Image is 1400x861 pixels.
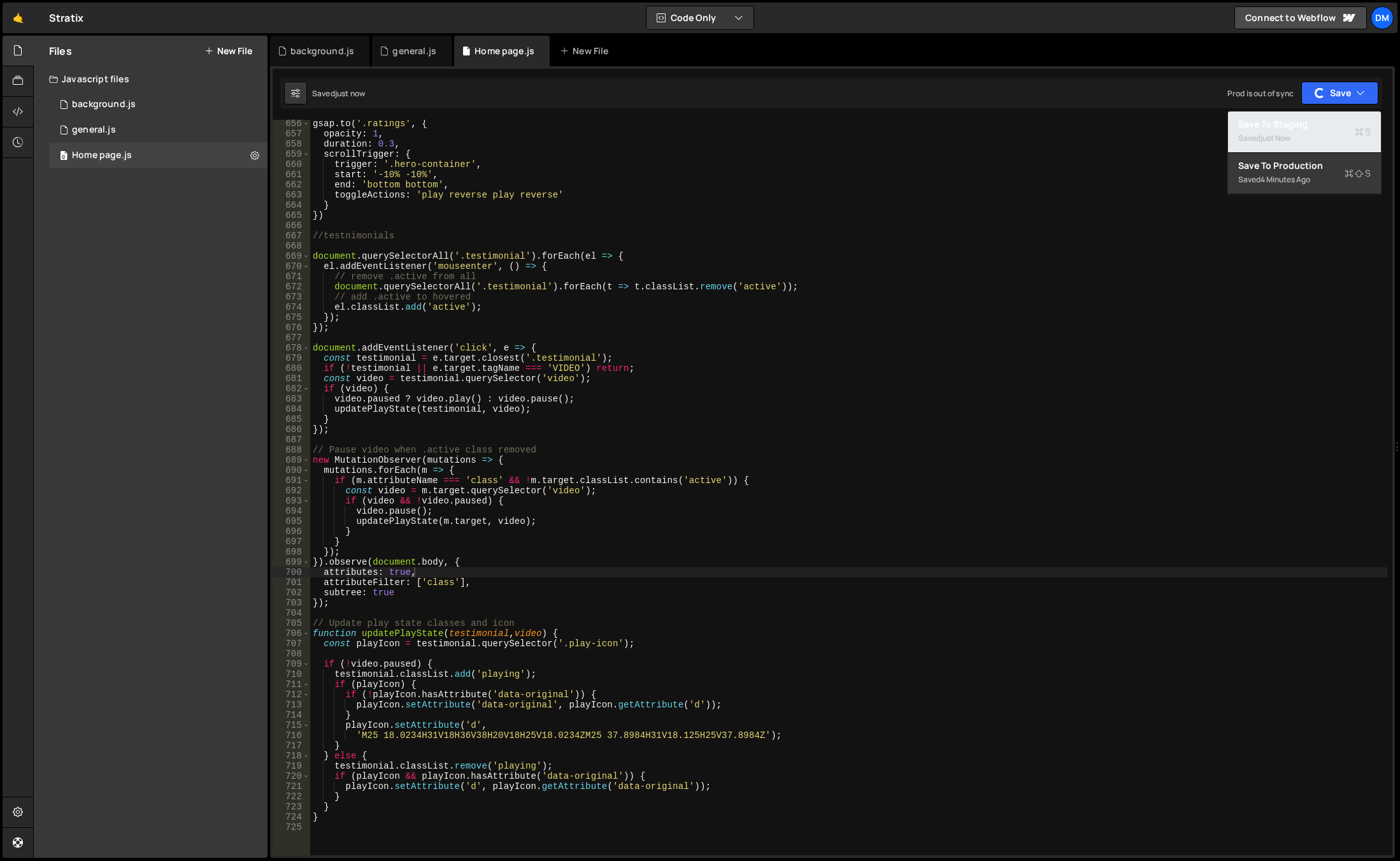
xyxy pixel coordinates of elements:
[273,496,310,506] div: 693
[273,424,310,435] div: 686
[646,6,754,29] button: Code Only
[273,159,310,170] div: 660
[273,394,310,404] div: 683
[72,99,136,110] div: background.js
[1238,118,1371,131] div: Save to Staging
[34,66,268,92] div: Javascript files
[1261,174,1310,185] div: 4 minutes ago
[49,143,268,168] div: 16575/45977.js
[3,3,34,33] a: 🤙
[273,119,310,129] div: 656
[273,639,310,649] div: 707
[273,353,310,363] div: 679
[273,679,310,690] div: 711
[204,46,252,56] button: New File
[273,282,310,292] div: 672
[290,45,354,57] div: background.js
[273,669,310,679] div: 710
[49,117,268,143] div: 16575/45802.js
[273,414,310,424] div: 685
[273,333,310,343] div: 677
[1238,131,1371,146] div: Saved
[273,200,310,210] div: 664
[273,608,310,618] div: 704
[1227,111,1382,195] div: Code Only
[1227,88,1294,99] div: Prod is out of sync
[273,761,310,771] div: 719
[273,455,310,465] div: 689
[273,781,310,792] div: 721
[273,771,310,781] div: 720
[273,435,310,445] div: 687
[273,802,310,812] div: 723
[1238,172,1371,187] div: Saved
[273,322,310,333] div: 676
[1234,6,1367,29] a: Connect to Webflow
[273,231,310,241] div: 667
[273,384,310,394] div: 682
[273,210,310,221] div: 665
[273,180,310,190] div: 662
[273,577,310,588] div: 701
[273,741,310,751] div: 717
[49,10,83,25] div: Stratix
[273,312,310,322] div: 675
[273,659,310,669] div: 709
[1228,153,1381,194] button: Save to ProductionS Saved4 minutes ago
[273,618,310,628] div: 705
[273,445,310,455] div: 688
[392,45,436,57] div: general.js
[72,124,116,136] div: general.js
[273,588,310,598] div: 702
[273,486,310,496] div: 692
[273,710,310,720] div: 714
[273,537,310,547] div: 697
[273,526,310,537] div: 696
[273,792,310,802] div: 722
[1261,133,1290,143] div: just now
[312,88,365,99] div: Saved
[273,241,310,251] div: 668
[273,649,310,659] div: 708
[273,363,310,373] div: 680
[1345,167,1371,180] span: S
[273,251,310,261] div: 669
[560,45,613,57] div: New File
[475,45,534,57] div: Home page.js
[273,720,310,730] div: 715
[273,506,310,516] div: 694
[273,822,310,832] div: 725
[273,475,310,486] div: 691
[273,730,310,741] div: 716
[273,302,310,312] div: 674
[273,261,310,271] div: 670
[273,567,310,577] div: 700
[1355,126,1371,138] span: S
[1301,82,1378,105] button: Save
[49,44,72,58] h2: Files
[273,598,310,608] div: 703
[273,190,310,200] div: 663
[273,628,310,639] div: 706
[273,690,310,700] div: 712
[72,150,132,161] div: Home page.js
[273,149,310,159] div: 659
[273,170,310,180] div: 661
[1371,6,1394,29] a: Dm
[273,343,310,353] div: 678
[273,812,310,822] div: 724
[273,271,310,282] div: 671
[273,129,310,139] div: 657
[273,404,310,414] div: 684
[273,373,310,384] div: 681
[1238,159,1371,172] div: Save to Production
[60,152,68,162] span: 0
[273,465,310,475] div: 690
[273,221,310,231] div: 666
[1228,112,1381,153] button: Save to StagingS Savedjust now
[273,292,310,302] div: 673
[273,139,310,149] div: 658
[335,88,365,99] div: just now
[273,547,310,557] div: 698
